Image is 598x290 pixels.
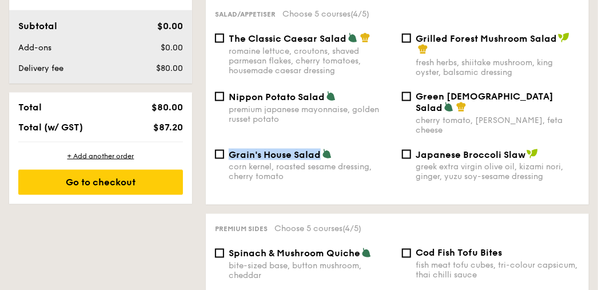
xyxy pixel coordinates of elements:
[527,149,538,159] img: icon-vegan.f8ff3823.svg
[229,149,321,160] span: Grain's House Salad
[416,261,580,280] div: fish meat tofu cubes, tri-colour capsicum, thai chilli sauce
[402,92,411,101] input: Green [DEMOGRAPHIC_DATA] Saladcherry tomato, [PERSON_NAME], feta cheese
[18,152,183,161] div: + Add another order
[18,102,42,113] span: Total
[402,34,411,43] input: Grilled Forest Mushroom Saladfresh herbs, shiitake mushroom, king oyster, balsamic dressing
[274,224,361,234] span: Choose 5 courses
[229,92,325,102] span: Nippon Potato Salad
[18,122,83,133] span: Total (w/ GST)
[416,248,502,259] span: Cod Fish Tofu Bites
[342,224,361,234] span: (4/5)
[418,44,428,54] img: icon-chef-hat.a58ddaea.svg
[360,33,370,43] img: icon-chef-hat.a58ddaea.svg
[361,248,372,258] img: icon-vegetarian.fe4039eb.svg
[416,162,580,182] div: greek extra virgin olive oil, kizami nori, ginger, yuzu soy-sesame dressing
[402,150,411,159] input: Japanese Broccoli Slawgreek extra virgin olive oil, kizami nori, ginger, yuzu soy-sesame dressing
[18,21,57,31] span: Subtotal
[215,34,224,43] input: The Classic Caesar Saladromaine lettuce, croutons, shaved parmesan flakes, cherry tomatoes, house...
[18,63,63,73] span: Delivery fee
[456,102,467,112] img: icon-chef-hat.a58ddaea.svg
[157,21,183,31] span: $0.00
[350,9,369,19] span: (4/5)
[215,225,268,233] span: Premium sides
[215,150,224,159] input: Grain's House Saladcorn kernel, roasted sesame dressing, cherry tomato
[416,91,553,113] span: Green [DEMOGRAPHIC_DATA] Salad
[416,116,580,135] div: cherry tomato, [PERSON_NAME], feta cheese
[161,43,183,53] span: $0.00
[156,63,183,73] span: $80.00
[215,249,224,258] input: Spinach & Mushroom Quichebite-sized base, button mushroom, cheddar
[18,170,183,195] div: Go to checkout
[215,92,224,101] input: Nippon Potato Saladpremium japanese mayonnaise, golden russet potato
[558,33,569,43] img: icon-vegan.f8ff3823.svg
[229,105,393,124] div: premium japanese mayonnaise, golden russet potato
[326,91,336,101] img: icon-vegetarian.fe4039eb.svg
[229,33,346,44] span: The Classic Caesar Salad
[322,149,332,159] img: icon-vegetarian.fe4039eb.svg
[444,102,454,112] img: icon-vegetarian.fe4039eb.svg
[229,162,393,182] div: corn kernel, roasted sesame dressing, cherry tomato
[152,102,183,113] span: $80.00
[416,33,557,44] span: Grilled Forest Mushroom Salad
[229,46,393,76] div: romaine lettuce, croutons, shaved parmesan flakes, cherry tomatoes, housemade caesar dressing
[416,58,580,77] div: fresh herbs, shiitake mushroom, king oyster, balsamic dressing
[229,261,393,281] div: bite-sized base, button mushroom, cheddar
[153,122,183,133] span: $87.20
[229,248,360,259] span: Spinach & Mushroom Quiche
[282,9,369,19] span: Choose 5 courses
[402,249,411,258] input: Cod Fish Tofu Bitesfish meat tofu cubes, tri-colour capsicum, thai chilli sauce
[18,43,51,53] span: Add-ons
[348,33,358,43] img: icon-vegetarian.fe4039eb.svg
[215,10,276,18] span: Salad/Appetiser
[416,149,525,160] span: Japanese Broccoli Slaw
